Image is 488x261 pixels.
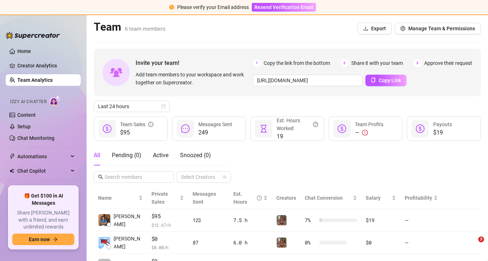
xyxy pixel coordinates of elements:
[153,152,168,159] span: Active
[395,23,481,34] button: Manage Team & Permissions
[340,59,348,67] span: 2
[17,77,53,83] a: Team Analytics
[151,244,184,251] span: $ 0.00 /h
[277,132,318,141] span: 19
[17,48,31,54] a: Home
[355,128,383,137] div: —
[371,26,386,31] span: Export
[53,237,58,242] span: arrow-right
[405,195,432,201] span: Profitability
[351,59,403,67] span: Share it with your team
[148,120,153,128] span: info-circle
[17,151,69,162] span: Automations
[151,235,184,243] span: $0
[233,190,262,206] div: Est. Hours
[193,191,216,205] span: Messages Sent
[400,209,442,232] td: —
[17,135,54,141] a: Chat Monitoring
[277,238,287,248] img: Greek
[313,116,318,132] span: question-circle
[105,173,164,181] input: Search members
[136,58,253,67] span: Invite your team!
[17,124,31,129] a: Setup
[151,212,184,221] span: $95
[233,216,268,224] div: 7.5 h
[365,75,406,86] button: Copy Link
[355,121,383,127] span: Team Profits
[136,71,250,87] span: Add team members to your workspace and work together on Supercreator.
[112,151,141,160] div: Pending ( 0 )
[223,175,227,179] span: team
[10,98,47,105] span: Izzy AI Chatter
[12,193,74,207] span: 🎁 Get $100 in AI Messages
[12,234,74,245] button: Earn nowarrow-right
[252,3,316,12] button: Resend Verification Email
[400,232,442,255] td: —
[424,59,472,67] span: Approve their request
[98,194,137,202] span: Name
[254,4,313,10] span: Resend Verification Email
[98,101,165,112] span: Last 24 hours
[120,120,153,128] div: Team Sales
[9,168,14,173] img: Chat Copilot
[408,26,475,31] span: Manage Team & Permissions
[198,121,232,127] span: Messages Sent
[277,116,318,132] div: Est. Hours Worked
[305,195,343,201] span: Chat Conversion
[169,5,174,10] span: exclamation-circle
[161,104,166,109] span: calendar
[151,221,184,229] span: $ 12.67 /h
[366,216,396,224] div: $19
[98,174,103,180] span: search
[338,124,346,133] span: dollar-circle
[400,26,405,31] span: setting
[363,26,368,31] span: download
[151,191,168,205] span: Private Sales
[371,78,376,83] span: copy
[259,124,268,133] span: hourglass
[198,128,232,137] span: 249
[180,152,211,159] span: Snoozed ( 0 )
[305,216,316,224] span: 7 %
[233,239,268,247] div: 6.0 h
[253,59,261,67] span: 1
[433,128,452,137] span: $19
[17,112,36,118] a: Content
[177,3,249,11] div: Please verify your Email address
[17,60,75,71] a: Creator Analytics
[125,26,166,32] span: 6 team members
[98,214,110,226] img: Chester Tagayun…
[277,215,287,225] img: Greek
[181,124,190,133] span: message
[94,20,166,34] h2: Team
[103,124,111,133] span: dollar-circle
[305,239,316,247] span: 0 %
[478,236,484,242] span: 3
[416,124,425,133] span: dollar-circle
[29,236,50,242] span: Earn now
[120,128,153,137] span: $95
[362,130,368,136] span: exclamation-circle
[6,32,60,39] img: logo-BBDzfeDw.svg
[272,187,300,209] th: Creators
[193,239,225,247] div: 87
[413,59,421,67] span: 3
[114,212,143,228] span: [PERSON_NAME]
[463,236,481,254] iframe: Intercom live chat
[357,23,392,34] button: Export
[114,235,143,251] span: [PERSON_NAME]
[366,195,381,201] span: Salary
[366,239,396,247] div: $0
[433,121,452,127] span: Payouts
[379,78,401,83] span: Copy Link
[257,190,262,206] span: question-circle
[264,59,330,67] span: Copy the link from the bottom
[17,165,69,177] span: Chat Copilot
[94,187,147,209] th: Name
[12,209,74,231] span: Share [PERSON_NAME] with a friend, and earn unlimited rewards
[98,237,110,249] img: Maxwell Raymond
[193,216,225,224] div: 123
[9,154,15,159] span: thunderbolt
[49,96,61,106] img: AI Chatter
[94,151,100,160] div: All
